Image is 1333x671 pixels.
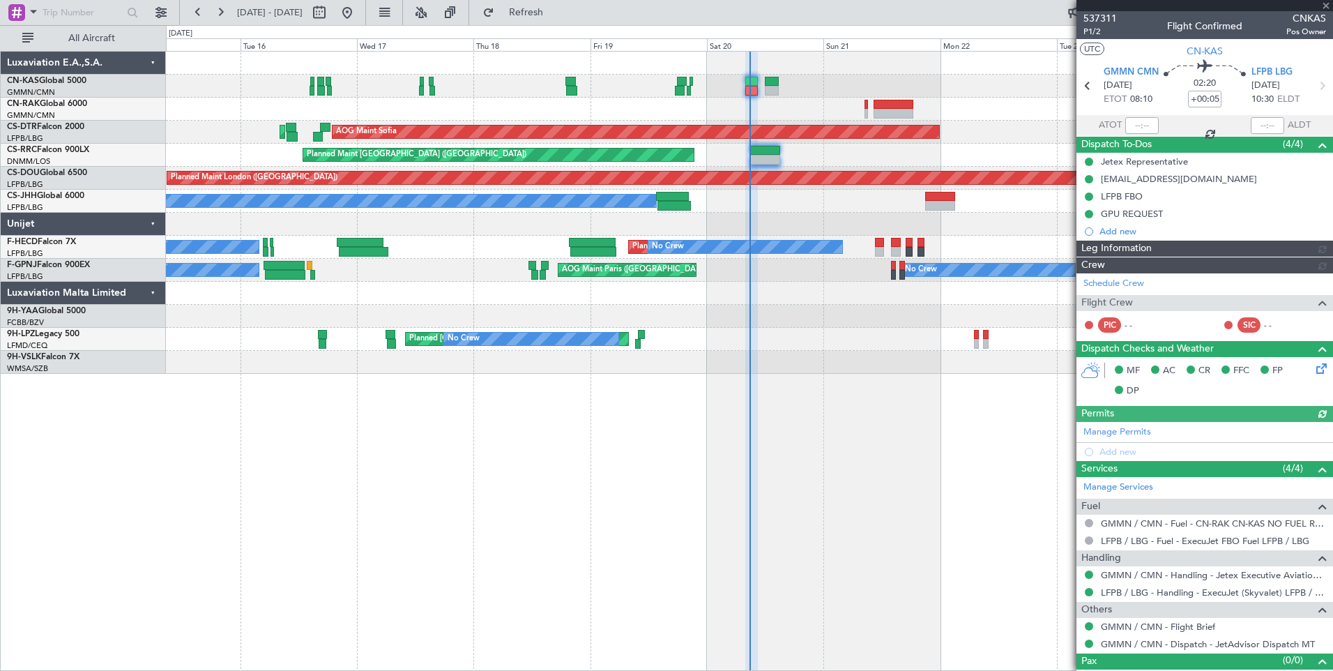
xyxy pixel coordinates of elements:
a: GMMN / CMN - Flight Brief [1101,621,1215,633]
button: Refresh [476,1,560,24]
span: CR [1198,364,1210,378]
a: FCBB/BZV [7,317,44,328]
div: Planned [GEOGRAPHIC_DATA] ([GEOGRAPHIC_DATA]) [409,329,607,349]
span: 537311 [1083,11,1117,26]
div: Planned Maint [GEOGRAPHIC_DATA] ([GEOGRAPHIC_DATA]) [307,144,526,165]
span: All Aircraft [36,33,147,43]
span: (4/4) [1283,461,1303,476]
input: Trip Number [43,2,123,23]
span: 9H-VSLK [7,353,41,361]
span: Pos Owner [1286,26,1326,38]
span: Dispatch Checks and Weather [1081,341,1214,357]
span: CS-DTR [7,123,37,131]
span: FFC [1233,364,1249,378]
span: Handling [1081,550,1121,566]
div: [DATE] [169,28,192,40]
span: [DATE] [1251,79,1280,93]
span: Fuel [1081,499,1100,515]
div: Sun 21 [823,38,940,51]
span: CS-DOU [7,169,40,177]
div: Flight Confirmed [1167,19,1242,33]
a: CS-JHHGlobal 6000 [7,192,84,200]
div: Planned Maint Sofia [284,121,355,142]
div: LFPB FBO [1101,190,1143,202]
span: CN-KAS [1187,44,1223,59]
a: Manage Services [1083,481,1153,495]
span: 08:10 [1130,93,1152,107]
a: LFPB/LBG [7,248,43,259]
span: (0/0) [1283,653,1303,668]
div: Jetex Representative [1101,156,1188,167]
div: Sat 20 [707,38,823,51]
a: CS-DOUGlobal 6500 [7,169,87,177]
span: 02:20 [1194,77,1216,91]
span: CN-RAK [7,100,40,108]
div: Tue 16 [241,38,357,51]
span: F-GPNJ [7,261,37,269]
a: LFMD/CEQ [7,340,47,351]
div: Add new [1099,225,1326,237]
span: ELDT [1277,93,1300,107]
a: LFPB/LBG [7,133,43,144]
a: CN-RAKGlobal 6000 [7,100,87,108]
a: 9H-YAAGlobal 5000 [7,307,86,315]
span: [DATE] - [DATE] [237,6,303,19]
span: P1/2 [1083,26,1117,38]
span: FP [1272,364,1283,378]
a: 9H-LPZLegacy 500 [7,330,79,338]
span: Services [1081,461,1118,477]
a: DNMM/LOS [7,156,50,167]
span: DP [1127,384,1139,398]
div: [EMAIL_ADDRESS][DOMAIN_NAME] [1101,173,1257,185]
a: LFPB / LBG - Handling - ExecuJet (Skyvalet) LFPB / LBG [1101,587,1326,598]
a: GMMN/CMN [7,87,55,98]
div: No Crew [905,259,937,280]
span: Others [1081,602,1112,618]
span: 9H-YAA [7,307,38,315]
span: Refresh [497,8,556,17]
div: Thu 18 [473,38,590,51]
div: Tue 23 [1057,38,1173,51]
a: F-HECDFalcon 7X [7,238,76,246]
a: WMSA/SZB [7,363,48,374]
a: LFPB/LBG [7,179,43,190]
a: CN-KASGlobal 5000 [7,77,86,85]
a: F-GPNJFalcon 900EX [7,261,90,269]
a: 9H-VSLKFalcon 7X [7,353,79,361]
span: GMMN CMN [1104,66,1159,80]
span: Dispatch To-Dos [1081,137,1152,153]
div: Fri 19 [591,38,707,51]
span: F-HECD [7,238,38,246]
span: LFPB LBG [1251,66,1293,80]
div: Wed 17 [357,38,473,51]
span: Pax [1081,654,1097,670]
div: AOG Maint Sofia [336,121,397,142]
a: GMMN / CMN - Dispatch - JetAdvisor Dispatch MT [1101,638,1315,650]
span: [DATE] [1104,79,1132,93]
a: LFPB / LBG - Fuel - ExecuJet FBO Fuel LFPB / LBG [1101,535,1309,547]
div: AOG Maint Paris ([GEOGRAPHIC_DATA]) [562,259,708,280]
span: MF [1127,364,1140,378]
a: GMMN / CMN - Fuel - CN-RAK CN-KAS NO FUEL REQUIRED GMMN / CMN [1101,518,1326,529]
a: CS-RRCFalcon 900LX [7,146,89,154]
span: ATOT [1099,119,1122,133]
button: All Aircraft [15,27,151,50]
span: CNKAS [1286,11,1326,26]
span: 10:30 [1251,93,1274,107]
a: CS-DTRFalcon 2000 [7,123,84,131]
span: CS-RRC [7,146,37,154]
span: CS-JHH [7,192,37,200]
button: UTC [1080,43,1104,55]
div: Mon 22 [940,38,1057,51]
span: AC [1163,364,1175,378]
a: LFPB/LBG [7,271,43,282]
span: ETOT [1104,93,1127,107]
span: (4/4) [1283,137,1303,151]
div: Planned Maint [GEOGRAPHIC_DATA] ([GEOGRAPHIC_DATA]) [632,236,852,257]
span: CN-KAS [7,77,39,85]
a: GMMN/CMN [7,110,55,121]
a: LFPB/LBG [7,202,43,213]
div: Planned Maint London ([GEOGRAPHIC_DATA]) [171,167,337,188]
div: No Crew [652,236,684,257]
div: Mon 15 [123,38,240,51]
